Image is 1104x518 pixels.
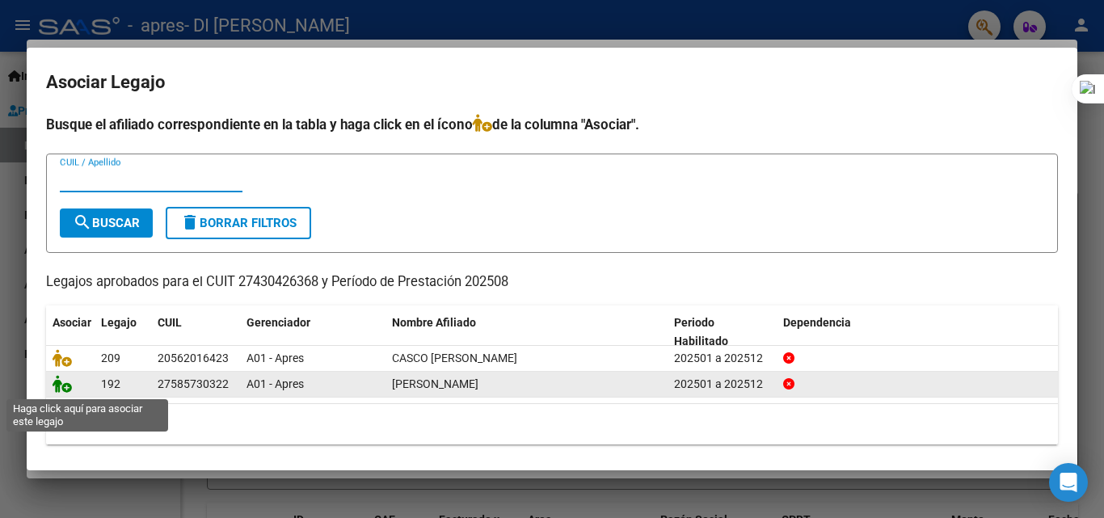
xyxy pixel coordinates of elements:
span: Periodo Habilitado [674,316,728,347]
span: OJEDA MAGALI ANTONELLA [392,377,478,390]
span: A01 - Apres [247,377,304,390]
datatable-header-cell: Asociar [46,305,95,359]
span: CASCO TOMAS MARTIN [392,352,517,364]
span: 209 [101,352,120,364]
p: Legajos aprobados para el CUIT 27430426368 y Período de Prestación 202508 [46,272,1058,293]
span: Nombre Afiliado [392,316,476,329]
span: A01 - Apres [247,352,304,364]
h4: Busque el afiliado correspondiente en la tabla y haga click en el ícono de la columna "Asociar". [46,114,1058,135]
div: Open Intercom Messenger [1049,463,1088,502]
datatable-header-cell: CUIL [151,305,240,359]
mat-icon: search [73,213,92,232]
datatable-header-cell: Dependencia [777,305,1059,359]
button: Borrar Filtros [166,207,311,239]
div: 202501 a 202512 [674,349,770,368]
datatable-header-cell: Legajo [95,305,151,359]
span: 192 [101,377,120,390]
datatable-header-cell: Periodo Habilitado [668,305,777,359]
datatable-header-cell: Nombre Afiliado [386,305,668,359]
span: Buscar [73,216,140,230]
div: 27585730322 [158,375,229,394]
div: 2 registros [46,404,1058,444]
span: Dependencia [783,316,851,329]
div: 202501 a 202512 [674,375,770,394]
div: 20562016423 [158,349,229,368]
span: Gerenciador [247,316,310,329]
button: Buscar [60,208,153,238]
mat-icon: delete [180,213,200,232]
h2: Asociar Legajo [46,67,1058,98]
span: CUIL [158,316,182,329]
span: Borrar Filtros [180,216,297,230]
datatable-header-cell: Gerenciador [240,305,386,359]
span: Asociar [53,316,91,329]
span: Legajo [101,316,137,329]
